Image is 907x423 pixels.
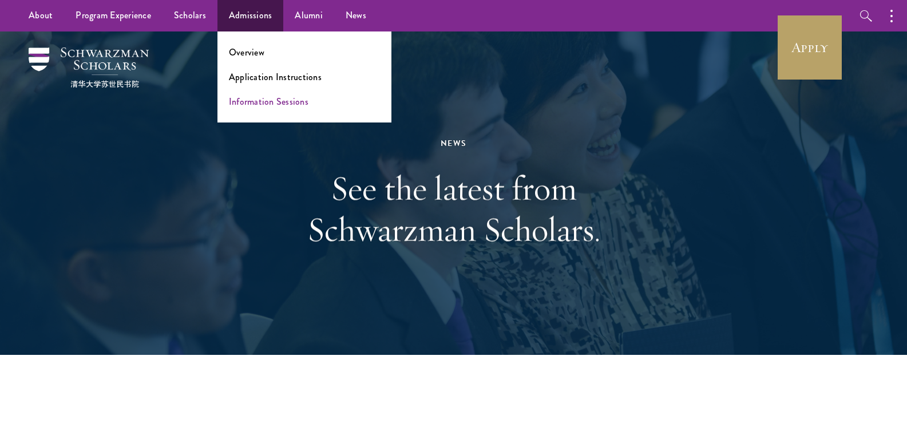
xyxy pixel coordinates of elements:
a: Application Instructions [229,70,322,84]
img: Schwarzman Scholars [29,48,149,88]
h1: See the latest from Schwarzman Scholars. [256,168,651,250]
a: Information Sessions [229,95,308,108]
div: News [256,136,651,151]
a: Overview [229,46,264,59]
a: Apply [778,15,842,80]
